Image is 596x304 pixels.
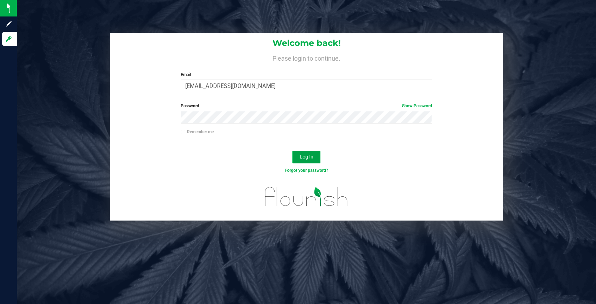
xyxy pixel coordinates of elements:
[299,154,313,160] span: Log In
[5,35,12,42] inline-svg: Log in
[402,103,432,108] a: Show Password
[257,181,356,212] img: flourish_logo.svg
[181,72,432,78] label: Email
[181,103,199,108] span: Password
[5,20,12,27] inline-svg: Sign up
[110,53,503,62] h4: Please login to continue.
[292,151,320,163] button: Log In
[110,39,503,48] h1: Welcome back!
[181,129,214,135] label: Remember me
[285,168,328,173] a: Forgot your password?
[181,130,186,135] input: Remember me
